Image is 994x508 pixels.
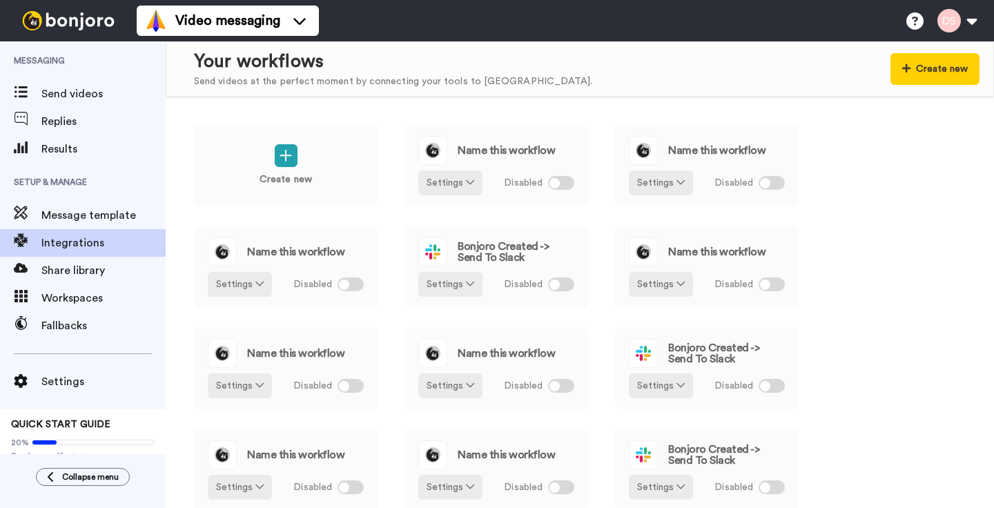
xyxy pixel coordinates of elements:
a: Create new [193,124,378,207]
span: Disabled [714,379,753,393]
img: logo_round_yellow.svg [208,441,236,469]
span: QUICK START GUIDE [11,420,110,429]
span: Name this workflow [668,145,766,156]
img: logo_round_yellow.svg [208,238,236,266]
span: Disabled [714,480,753,495]
img: logo_round_yellow.svg [630,238,657,266]
span: Share library [41,262,166,279]
span: Disabled [293,379,332,393]
img: logo_slack.svg [630,441,657,469]
span: Disabled [504,277,543,292]
span: Name this workflow [247,246,344,257]
a: Name this workflowSettings Disabled [193,226,378,309]
span: 20% [11,437,29,448]
img: logo_slack.svg [630,340,657,367]
span: Fallbacks [41,317,166,334]
span: Name this workflow [458,348,555,359]
a: Bonjoro Created -> Send To SlackSettings Disabled [404,226,589,309]
span: Settings [41,373,166,390]
span: Name this workflow [458,449,555,460]
a: Bonjoro Created -> Send To SlackSettings Disabled [614,327,799,410]
img: logo_round_yellow.svg [419,137,447,164]
span: Send videos [41,86,166,102]
span: Name this workflow [458,145,555,156]
a: Name this workflowSettings Disabled [404,124,589,207]
span: Replies [41,113,166,130]
button: Settings [208,475,272,500]
span: Disabled [293,277,332,292]
p: Create new [260,173,312,187]
span: Disabled [504,176,543,190]
a: Name this workflowSettings Disabled [404,327,589,410]
button: Settings [629,475,693,500]
button: Settings [629,272,693,297]
img: vm-color.svg [145,10,167,32]
span: Disabled [714,176,753,190]
span: Send yourself a test [11,451,155,462]
span: Collapse menu [62,471,119,482]
a: Name this workflowSettings Disabled [193,327,378,410]
span: Name this workflow [247,348,344,359]
img: bj-logo-header-white.svg [17,11,120,30]
span: Integrations [41,235,166,251]
img: logo_round_yellow.svg [419,441,447,469]
a: Name this workflowSettings Disabled [614,226,799,309]
button: Settings [418,475,483,500]
span: Results [41,141,166,157]
span: Bonjoro Created -> Send To Slack [458,241,574,263]
span: Disabled [714,277,753,292]
img: logo_round_yellow.svg [630,137,657,164]
span: Message template [41,207,166,224]
div: Send videos at the perfect moment by connecting your tools to [GEOGRAPHIC_DATA]. [194,75,592,89]
button: Settings [418,170,483,195]
button: Settings [418,272,483,297]
img: logo_round_yellow.svg [208,340,236,367]
span: Disabled [504,379,543,393]
span: Name this workflow [668,246,766,257]
button: Collapse menu [36,468,130,486]
div: Your workflows [194,49,592,75]
button: Settings [629,373,693,398]
img: logo_slack.svg [419,238,447,266]
span: Bonjoro Created -> Send To Slack [668,444,785,466]
button: Settings [208,272,272,297]
span: Bonjoro Created -> Send To Slack [668,342,785,364]
img: logo_round_yellow.svg [419,340,447,367]
span: Video messaging [175,11,280,30]
span: Disabled [293,480,332,495]
span: Workspaces [41,290,166,306]
span: Name this workflow [247,449,344,460]
span: Disabled [504,480,543,495]
button: Settings [418,373,483,398]
button: Settings [208,373,272,398]
button: Settings [629,170,693,195]
button: Create new [890,53,980,85]
a: Name this workflowSettings Disabled [614,124,799,207]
